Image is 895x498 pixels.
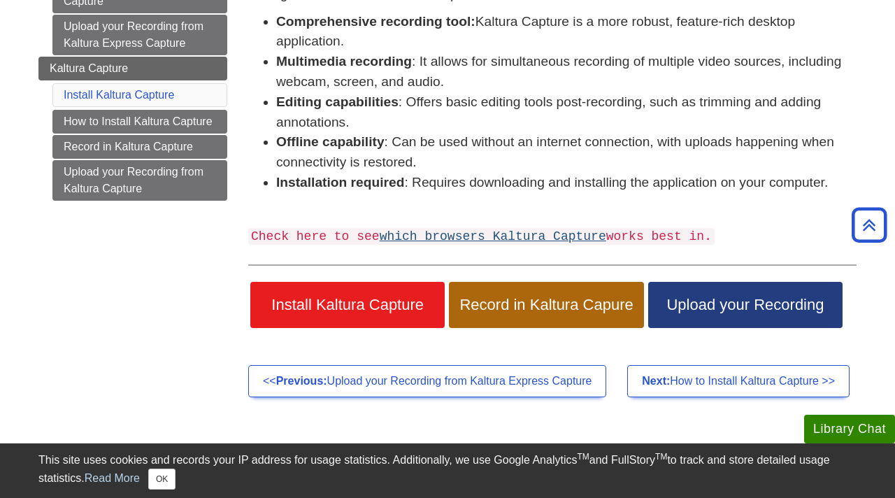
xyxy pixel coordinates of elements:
a: Kaltura Capture [38,57,227,80]
code: Check here to see works best in. [248,228,715,245]
strong: Comprehensive recording tool: [276,14,475,29]
a: Read More [85,472,140,484]
li: : It allows for simultaneous recording of multiple video sources, including webcam, screen, and a... [276,52,857,92]
a: Record in Kaltura Capture [52,135,227,159]
a: Record in Kaltura Capure [449,282,643,328]
li: : Offers basic editing tools post-recording, such as trimming and adding annotations. [276,92,857,133]
strong: Multimedia recording [276,54,412,69]
span: Record in Kaltura Capure [459,296,633,314]
sup: TM [577,452,589,462]
button: Library Chat [804,415,895,443]
strong: Previous: [276,375,327,387]
a: Install Kaltura Capture [64,89,174,101]
strong: Editing capabilities [276,94,399,109]
span: Kaltura Capture [50,62,128,74]
a: Upload your Recording from Kaltura Express Capture [52,15,227,55]
a: Upload your Recording from Kaltura Capture [52,160,227,201]
a: Install Kaltura Capture [250,282,445,328]
a: <<Previous:Upload your Recording from Kaltura Express Capture [248,365,606,397]
li: : Can be used without an internet connection, with uploads happening when connectivity is restored. [276,132,857,173]
a: Next:How to Install Kaltura Capture >> [627,365,850,397]
span: Install Kaltura Capture [261,296,434,314]
strong: Installation required [276,175,404,190]
a: Back to Top [847,215,892,234]
li: Kaltura Capture is a more robust, feature-rich desktop application. [276,12,857,52]
li: : Requires downloading and installing the application on your computer. [276,173,857,193]
strong: Offline capability [276,134,385,149]
a: How to Install Kaltura Capture [52,110,227,134]
a: Upload your Recording [648,282,843,328]
span: Upload your Recording [659,296,832,314]
strong: Next: [642,375,670,387]
div: This site uses cookies and records your IP address for usage statistics. Additionally, we use Goo... [38,452,857,490]
sup: TM [655,452,667,462]
a: which browsers Kaltura Capture [380,229,606,243]
button: Close [148,469,176,490]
